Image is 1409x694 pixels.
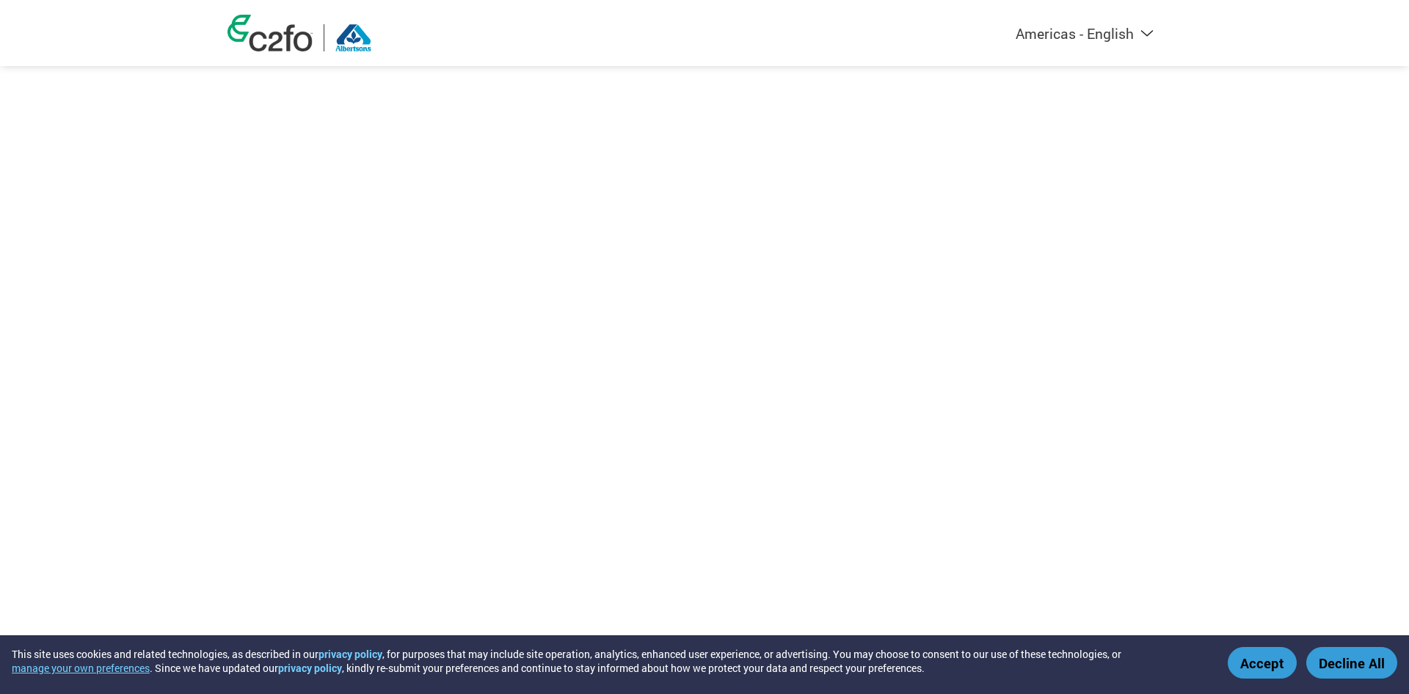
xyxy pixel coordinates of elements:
img: Albertsons Companies [335,24,372,51]
img: c2fo logo [227,15,313,51]
a: privacy policy [318,647,382,661]
div: This site uses cookies and related technologies, as described in our , for purposes that may incl... [12,647,1206,675]
button: Accept [1228,647,1297,679]
button: manage your own preferences [12,661,150,675]
button: Decline All [1306,647,1397,679]
a: privacy policy [278,661,342,675]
